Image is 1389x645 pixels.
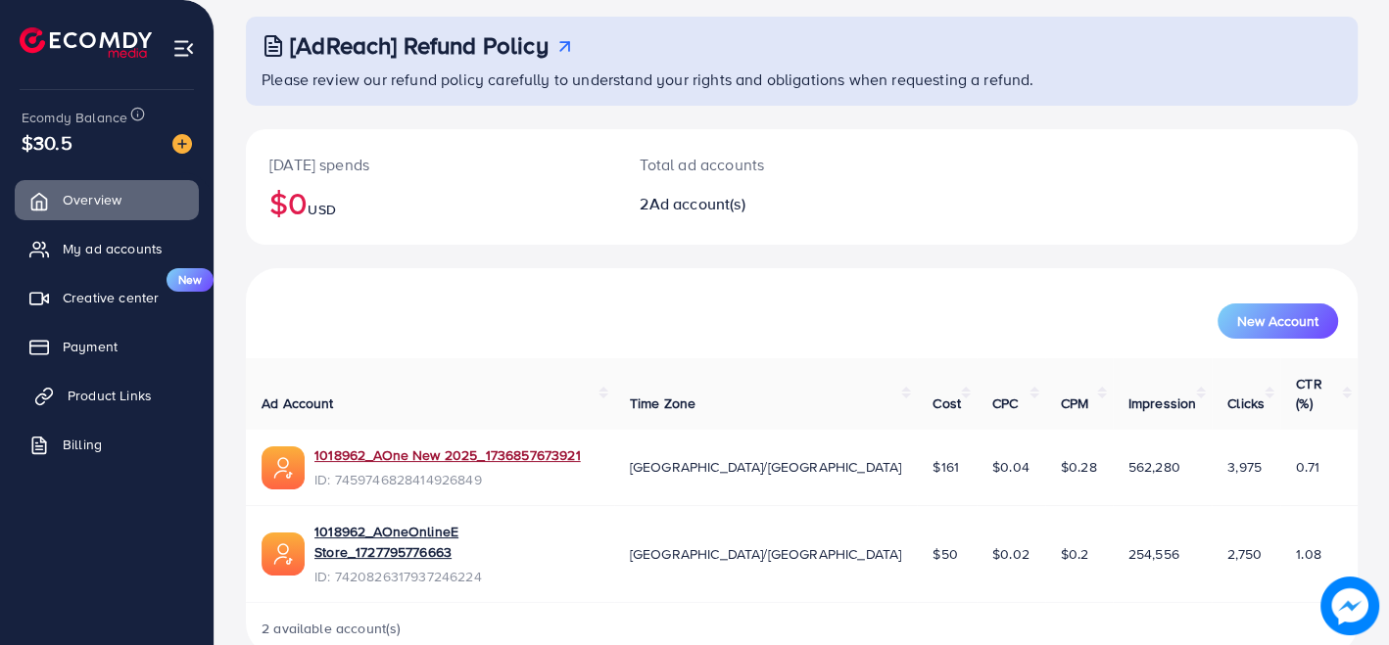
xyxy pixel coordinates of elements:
h2: 2 [640,195,871,213]
span: Clicks [1227,393,1265,413]
span: Payment [63,337,118,356]
span: ID: 7420826317937246224 [314,567,599,586]
a: Product Links [15,376,199,415]
button: New Account [1218,303,1338,339]
span: Billing [63,435,102,454]
span: 2,750 [1227,544,1262,564]
span: Cost [933,393,961,413]
span: USD [308,200,335,219]
span: CPM [1061,393,1088,413]
span: $0.28 [1061,457,1097,477]
span: 1.08 [1296,544,1321,564]
a: Creative centerNew [15,278,199,317]
a: 1018962_AOneOnlineE Store_1727795776663 [314,522,599,562]
img: ic-ads-acc.e4c84228.svg [262,446,305,489]
span: 254,556 [1128,544,1179,564]
img: image [172,134,192,154]
span: Time Zone [630,393,695,413]
span: CTR (%) [1296,374,1321,413]
a: Overview [15,180,199,219]
span: $0.02 [992,544,1030,564]
span: CPC [992,393,1018,413]
span: Ad account(s) [649,193,745,214]
a: 1018962_AOne New 2025_1736857673921 [314,445,581,465]
span: [GEOGRAPHIC_DATA]/[GEOGRAPHIC_DATA] [630,457,902,477]
span: 3,975 [1227,457,1262,477]
span: Ecomdy Balance [22,108,127,127]
span: ID: 7459746828414926849 [314,470,581,489]
span: New [167,268,214,292]
img: image [1320,576,1379,635]
span: [GEOGRAPHIC_DATA]/[GEOGRAPHIC_DATA] [630,544,902,564]
p: Please review our refund policy carefully to understand your rights and obligations when requesti... [262,68,1346,91]
a: My ad accounts [15,229,199,268]
span: Overview [63,190,121,209]
img: ic-ads-acc.e4c84228.svg [262,532,305,576]
a: Billing [15,425,199,464]
span: 2 available account(s) [262,619,402,638]
span: $0.2 [1061,544,1089,564]
span: Creative center [63,288,159,307]
span: Product Links [68,386,152,405]
span: New Account [1237,314,1318,328]
span: $30.5 [22,128,72,157]
img: menu [172,37,195,60]
h2: $0 [269,184,593,221]
p: [DATE] spends [269,153,593,176]
span: 0.71 [1296,457,1319,477]
span: $161 [933,457,959,477]
a: Payment [15,327,199,366]
p: Total ad accounts [640,153,871,176]
span: Impression [1128,393,1197,413]
span: $50 [933,544,957,564]
span: $0.04 [992,457,1030,477]
span: Ad Account [262,393,334,413]
h3: [AdReach] Refund Policy [290,31,549,60]
img: logo [20,27,152,58]
span: 562,280 [1128,457,1180,477]
span: My ad accounts [63,239,163,258]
